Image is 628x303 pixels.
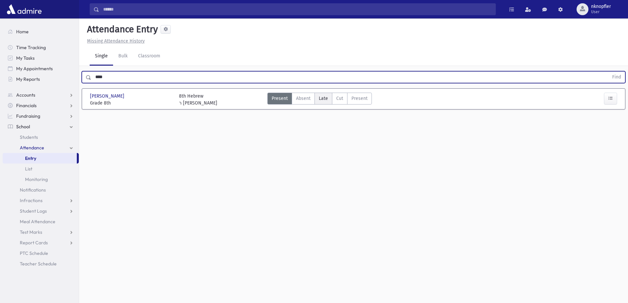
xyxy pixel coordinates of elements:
[16,55,35,61] span: My Tasks
[16,103,37,108] span: Financials
[20,197,43,203] span: Infractions
[90,100,172,106] span: Grade 8th
[3,63,79,74] a: My Appointments
[84,24,158,35] h5: Attendance Entry
[16,92,35,98] span: Accounts
[16,45,46,50] span: Time Tracking
[113,47,133,66] a: Bulk
[3,100,79,111] a: Financials
[3,132,79,142] a: Students
[20,145,44,151] span: Attendance
[591,4,611,9] span: nknopfler
[3,174,79,185] a: Monitoring
[133,47,165,66] a: Classroom
[20,261,57,267] span: Teacher Schedule
[25,166,32,172] span: List
[90,93,126,100] span: [PERSON_NAME]
[87,38,145,44] u: Missing Attendance History
[16,124,30,130] span: School
[296,95,311,102] span: Absent
[25,176,48,182] span: Monitoring
[20,208,47,214] span: Student Logs
[3,142,79,153] a: Attendance
[3,227,79,237] a: Test Marks
[351,95,368,102] span: Present
[3,258,79,269] a: Teacher Schedule
[16,113,40,119] span: Fundraising
[3,90,79,100] a: Accounts
[591,9,611,15] span: User
[90,47,113,66] a: Single
[3,42,79,53] a: Time Tracking
[3,121,79,132] a: School
[20,240,48,246] span: Report Cards
[20,134,38,140] span: Students
[16,29,29,35] span: Home
[3,216,79,227] a: Meal Attendance
[16,76,40,82] span: My Reports
[272,95,288,102] span: Present
[84,38,145,44] a: Missing Attendance History
[99,3,495,15] input: Search
[3,111,79,121] a: Fundraising
[20,187,46,193] span: Notifications
[3,164,79,174] a: List
[3,74,79,84] a: My Reports
[267,93,372,106] div: AttTypes
[20,219,55,225] span: Meal Attendance
[3,248,79,258] a: PTC Schedule
[3,237,79,248] a: Report Cards
[20,229,42,235] span: Test Marks
[3,26,79,37] a: Home
[336,95,343,102] span: Cut
[3,153,77,164] a: Entry
[3,195,79,206] a: Infractions
[25,155,36,161] span: Entry
[16,66,53,72] span: My Appointments
[608,72,625,83] button: Find
[5,3,43,16] img: AdmirePro
[3,185,79,195] a: Notifications
[3,206,79,216] a: Student Logs
[179,93,217,106] div: 8th Hebrew ר [PERSON_NAME]
[3,53,79,63] a: My Tasks
[319,95,328,102] span: Late
[20,250,48,256] span: PTC Schedule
